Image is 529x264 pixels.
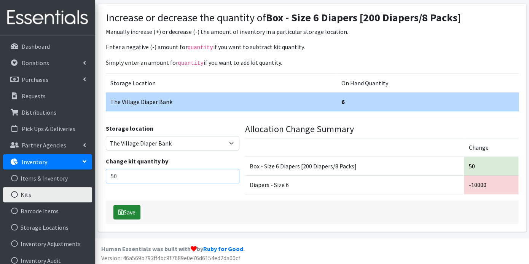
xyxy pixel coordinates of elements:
strong: Human Essentials was built with by . [101,245,245,253]
td: The Village Diaper Bank [106,93,337,111]
a: Distributions [3,105,92,120]
p: Manually increase (+) or decrease (-) the amount of inventory in a particular storage location. [106,27,519,36]
a: Pick Ups & Deliveries [3,121,92,136]
p: Partner Agencies [22,141,66,149]
a: Requests [3,88,92,104]
a: Purchases [3,72,92,87]
td: Storage Location [106,74,337,93]
p: Inventory [22,158,47,166]
p: Pick Ups & Deliveries [22,125,75,133]
a: Inventory [3,154,92,170]
td: 50 [464,157,518,175]
td: Diapers - Size 6 [245,175,464,194]
p: Distributions [22,109,56,116]
a: Dashboard [3,39,92,54]
button: Save [113,205,140,219]
a: Ruby for Good [203,245,243,253]
label: Change kit quantity by [106,157,168,166]
code: quantity [178,60,204,66]
td: -10000 [464,175,518,194]
span: Version: 46a569b793ff4bc9f7689e0e76d6154ed2da00cf [101,254,241,262]
a: Storage Locations [3,220,92,235]
p: Requests [22,92,46,100]
h3: Increase or decrease the quantity of [106,11,519,24]
strong: 6 [341,98,344,106]
a: Kits [3,187,92,202]
a: Barcode Items [3,203,92,219]
a: Inventory Adjustments [3,236,92,251]
p: Enter a negative (-) amount for if you want to subtract kit quantity. [106,42,519,52]
a: Items & Inventory [3,171,92,186]
h4: Allocation Change Summary [245,124,518,135]
p: Simply enter an amount for if you want to add kit quantity. [106,58,519,67]
p: Donations [22,59,49,67]
img: HumanEssentials [3,5,92,30]
code: quantity [188,45,213,51]
p: Dashboard [22,43,50,50]
a: Partner Agencies [3,138,92,153]
td: On Hand Quantity [337,74,519,93]
a: Donations [3,55,92,70]
td: Change [464,138,518,157]
td: Box - Size 6 Diapers [200 Diapers/8 Packs] [245,157,464,175]
strong: Box - Size 6 Diapers [200 Diapers/8 Packs] [266,11,461,24]
label: Storage location [106,124,153,133]
p: Purchases [22,76,48,83]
